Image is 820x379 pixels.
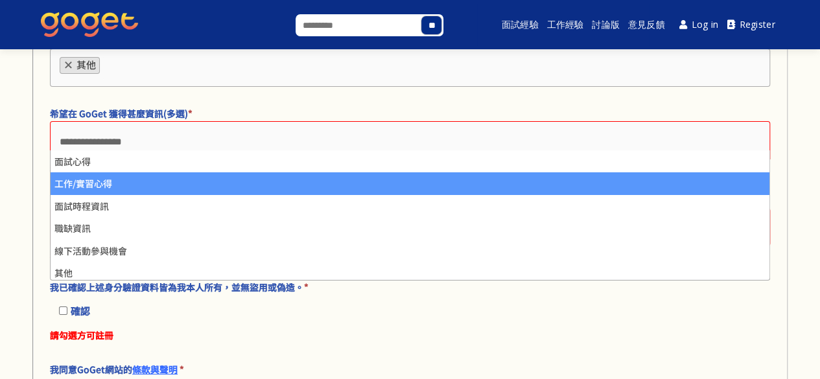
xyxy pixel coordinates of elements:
img: GoGet [41,12,138,37]
label: 請勾選方可註冊 [50,328,764,342]
label: 我已確認上述身分驗證資料皆為我本人所有，並無盜用或偽造。 [50,280,764,294]
input: 確認 [59,306,67,315]
label: 我同意GoGet網站的 [50,362,764,376]
span: 確認 [71,304,90,317]
nav: Main menu [477,4,779,45]
li: 面試心得 [51,150,769,172]
a: 工作經驗 [545,4,586,45]
a: 討論版 [590,4,621,45]
a: Log in [675,10,723,40]
li: 其他 [51,262,769,284]
li: 線下活動參與機會 [51,240,769,262]
a: Register [723,10,780,40]
a: 面試經驗 [500,4,541,45]
li: 工作/實習心得 [51,172,769,194]
a: 意見反饋 [626,4,667,45]
li: 面試時程資訊 [51,195,769,217]
li: 職缺資訊 [51,217,769,239]
a: 條款與聲明 [132,363,178,376]
span: × [64,58,73,73]
label: 希望在 GoGet 獲得甚麼資訊(多選) [50,106,764,121]
li: 其他 [60,57,100,74]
